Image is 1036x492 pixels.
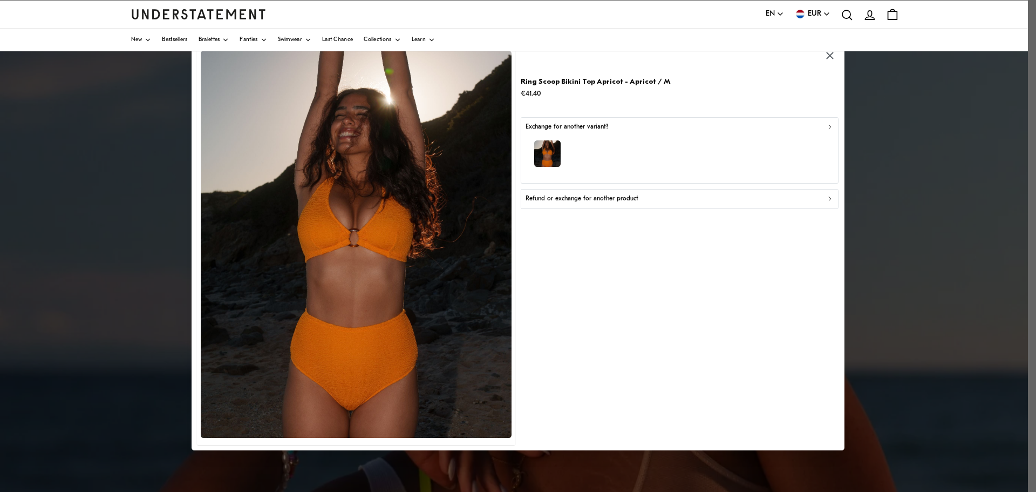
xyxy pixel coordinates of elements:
span: Learn [412,37,426,43]
a: New [131,29,152,51]
button: EN [766,8,784,20]
button: Exchange for another variant? [521,117,839,184]
span: Swimwear [278,37,302,43]
p: €41.40 [521,88,671,99]
a: Panties [240,29,267,51]
span: Collections [364,37,391,43]
p: Refund or exchange for another product [526,194,638,204]
span: EUR [808,8,821,20]
a: Collections [364,29,400,51]
span: Last Chance [322,37,353,43]
a: Bestsellers [162,29,187,51]
img: FW25_PDP_Template_Shopify_12_1c5d0c8d-3728-4920-acf3-f656cdf8ccca.jpg [201,51,512,438]
button: Refund or exchange for another product [521,189,839,208]
span: Panties [240,37,257,43]
a: Bralettes [199,29,229,51]
span: New [131,37,142,43]
p: Ring Scoop Bikini Top Apricot - Apricot / M [521,76,671,87]
p: Exchange for another variant? [526,122,608,132]
a: Understatement Homepage [131,9,266,19]
span: EN [766,8,775,20]
a: Swimwear [278,29,311,51]
span: Bralettes [199,37,220,43]
img: FW25_PDP_Template_Shopify_12_1c5d0c8d-3728-4920-acf3-f656cdf8ccca.jpg [534,140,561,167]
a: Learn [412,29,435,51]
button: EUR [795,8,830,20]
a: Last Chance [322,29,353,51]
span: Bestsellers [162,37,187,43]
